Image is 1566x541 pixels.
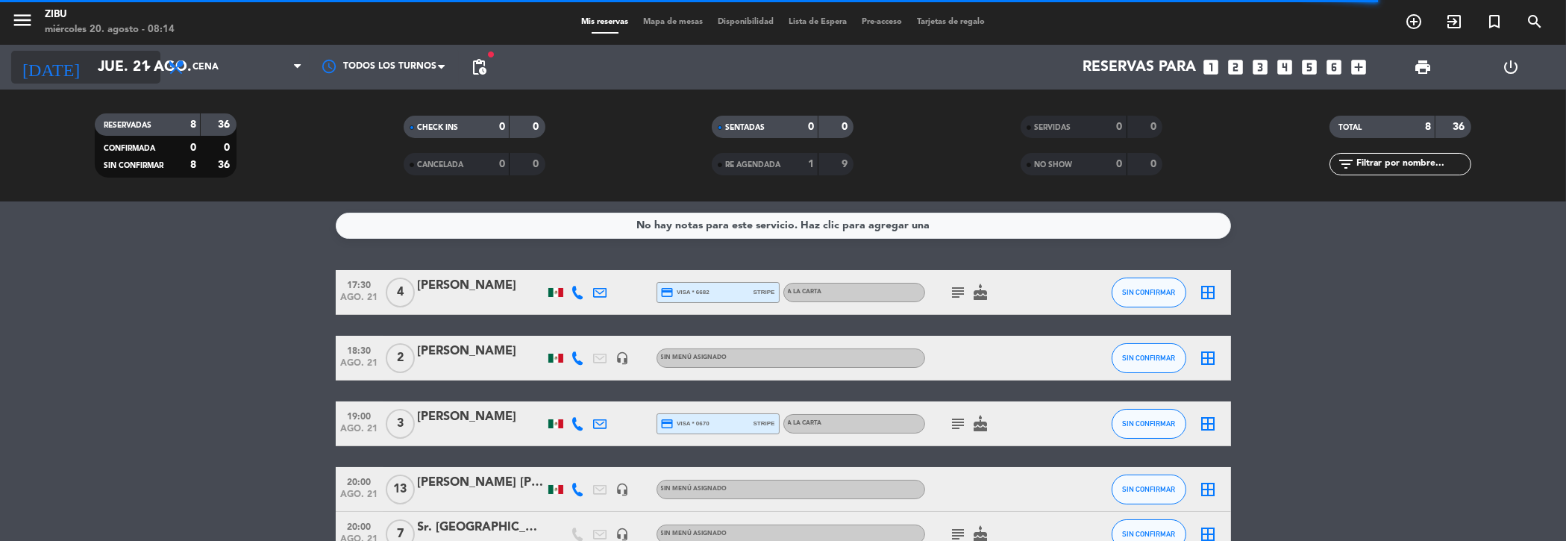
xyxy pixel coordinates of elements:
[661,486,727,492] span: Sin menú asignado
[486,50,495,59] span: fiber_manual_record
[1117,159,1123,169] strong: 0
[1034,161,1072,169] span: NO SHOW
[1034,124,1071,131] span: SERVIDAS
[842,159,851,169] strong: 9
[1474,9,1515,34] span: Reserva especial
[1445,13,1463,31] i: exit_to_app
[1250,57,1270,77] i: looks_3
[1122,419,1175,428] span: SIN CONFIRMAR
[616,483,630,496] i: headset_mic
[1150,122,1159,132] strong: 0
[418,342,545,361] div: [PERSON_NAME]
[636,18,710,26] span: Mapa de mesas
[1122,288,1175,296] span: SIN CONFIRMAR
[1083,59,1196,76] span: Reservas para
[104,162,163,169] span: SIN CONFIRMAR
[808,122,814,132] strong: 0
[1434,9,1474,34] span: WALK IN
[418,407,545,427] div: [PERSON_NAME]
[574,18,636,26] span: Mis reservas
[842,122,851,132] strong: 0
[661,286,674,299] i: credit_card
[1338,124,1362,131] span: TOTAL
[1405,13,1423,31] i: add_circle_outline
[661,417,710,431] span: visa * 0670
[470,58,488,76] span: pending_actions
[788,420,822,426] span: A LA CARTA
[417,161,463,169] span: CANCELADA
[1485,13,1503,31] i: turned_in_not
[1467,45,1555,90] div: LOG OUT
[661,531,727,537] span: Sin menú asignado
[386,475,415,504] span: 13
[418,518,545,537] div: Sr. [GEOGRAPHIC_DATA]
[636,217,930,234] div: No hay notas para este servicio. Haz clic para agregar una
[11,9,34,31] i: menu
[1324,57,1344,77] i: looks_6
[341,275,378,293] span: 17:30
[224,143,233,153] strong: 0
[1200,481,1218,498] i: border_all
[190,119,196,130] strong: 8
[1200,284,1218,301] i: border_all
[499,122,505,132] strong: 0
[1349,57,1368,77] i: add_box
[341,293,378,310] span: ago. 21
[139,58,157,76] i: arrow_drop_down
[972,415,990,433] i: cake
[1112,278,1186,307] button: SIN CONFIRMAR
[1226,57,1245,77] i: looks_two
[1117,122,1123,132] strong: 0
[341,424,378,441] span: ago. 21
[386,343,415,373] span: 2
[1355,156,1471,172] input: Filtrar por nombre...
[1200,349,1218,367] i: border_all
[1200,415,1218,433] i: border_all
[11,9,34,37] button: menu
[1122,530,1175,538] span: SIN CONFIRMAR
[45,7,175,22] div: Zibu
[1122,354,1175,362] span: SIN CONFIRMAR
[1453,122,1468,132] strong: 36
[1515,9,1555,34] span: BUSCAR
[616,528,630,541] i: headset_mic
[341,517,378,534] span: 20:00
[341,472,378,490] span: 20:00
[45,22,175,37] div: miércoles 20. agosto - 08:14
[11,51,90,84] i: [DATE]
[1112,343,1186,373] button: SIN CONFIRMAR
[190,143,196,153] strong: 0
[218,119,233,130] strong: 36
[1112,475,1186,504] button: SIN CONFIRMAR
[909,18,992,26] span: Tarjetas de regalo
[341,358,378,375] span: ago. 21
[1425,122,1431,132] strong: 8
[499,159,505,169] strong: 0
[417,124,458,131] span: CHECK INS
[533,122,542,132] strong: 0
[725,124,765,131] span: SENTADAS
[386,278,415,307] span: 4
[1394,9,1434,34] span: RESERVAR MESA
[218,160,233,170] strong: 36
[972,284,990,301] i: cake
[754,287,775,297] span: stripe
[781,18,854,26] span: Lista de Espera
[1337,155,1355,173] i: filter_list
[725,161,780,169] span: RE AGENDADA
[1300,57,1319,77] i: looks_5
[1201,57,1221,77] i: looks_one
[341,407,378,424] span: 19:00
[710,18,781,26] span: Disponibilidad
[661,286,710,299] span: visa * 6682
[104,122,151,129] span: RESERVADAS
[661,354,727,360] span: Sin menú asignado
[418,473,545,492] div: [PERSON_NAME] [PERSON_NAME]
[616,351,630,365] i: headset_mic
[341,490,378,507] span: ago. 21
[1150,159,1159,169] strong: 0
[854,18,909,26] span: Pre-acceso
[1122,485,1175,493] span: SIN CONFIRMAR
[533,159,542,169] strong: 0
[1112,409,1186,439] button: SIN CONFIRMAR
